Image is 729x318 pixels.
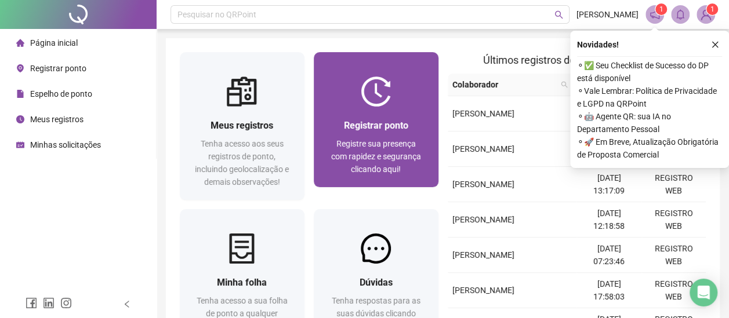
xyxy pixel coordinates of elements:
[16,115,24,123] span: clock-circle
[641,202,706,237] td: REGISTRO WEB
[641,273,706,308] td: REGISTRO WEB
[26,297,37,309] span: facebook
[30,38,78,47] span: Página inicial
[16,141,24,149] span: schedule
[576,273,641,308] td: [DATE] 17:58:03
[576,167,641,202] td: [DATE] 13:17:09
[123,300,131,308] span: left
[30,64,86,73] span: Registrar ponto
[452,109,514,118] span: [PERSON_NAME]
[30,89,92,98] span: Espelho de ponto
[577,38,619,51] span: Novidades !
[641,237,706,273] td: REGISTRO WEB
[452,286,514,295] span: [PERSON_NAME]
[706,3,718,15] sup: Atualize o seu contato no menu Meus Dados
[577,59,722,85] span: ⚬ ✅ Seu Checklist de Sucesso do DP está disponível
[483,54,670,66] span: Últimos registros de ponto sincronizados
[711,41,719,49] span: close
[180,52,304,200] a: Meus registrosTenha acesso aos seus registros de ponto, incluindo geolocalização e demais observa...
[452,180,514,189] span: [PERSON_NAME]
[577,110,722,136] span: ⚬ 🤖 Agente QR: sua IA no Departamento Pessoal
[211,120,273,131] span: Meus registros
[561,81,568,88] span: search
[60,297,72,309] span: instagram
[195,139,289,187] span: Tenha acesso aos seus registros de ponto, incluindo geolocalização e demais observações!
[659,5,663,13] span: 1
[577,136,722,161] span: ⚬ 🚀 Em Breve, Atualização Obrigatória de Proposta Comercial
[577,85,722,110] span: ⚬ Vale Lembrar: Política de Privacidade e LGPD na QRPoint
[576,237,641,273] td: [DATE] 07:23:46
[452,144,514,153] span: [PERSON_NAME]
[452,215,514,224] span: [PERSON_NAME]
[710,5,715,13] span: 1
[655,3,667,15] sup: 1
[16,90,24,98] span: file
[558,76,570,93] span: search
[452,250,514,259] span: [PERSON_NAME]
[331,139,421,174] span: Registre sua presença com rapidez e segurança clicando aqui!
[16,39,24,47] span: home
[452,78,556,91] span: Colaborador
[690,279,717,306] div: Open Intercom Messenger
[43,297,55,309] span: linkedin
[650,9,660,20] span: notification
[641,167,706,202] td: REGISTRO WEB
[344,120,408,131] span: Registrar ponto
[576,202,641,237] td: [DATE] 12:18:58
[30,140,101,149] span: Minhas solicitações
[314,52,438,187] a: Registrar pontoRegistre sua presença com rapidez e segurança clicando aqui!
[576,8,639,21] span: [PERSON_NAME]
[360,277,393,288] span: Dúvidas
[16,64,24,72] span: environment
[554,10,563,19] span: search
[697,6,715,23] img: 85924
[675,9,686,20] span: bell
[217,277,267,288] span: Minha folha
[30,115,84,124] span: Meus registros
